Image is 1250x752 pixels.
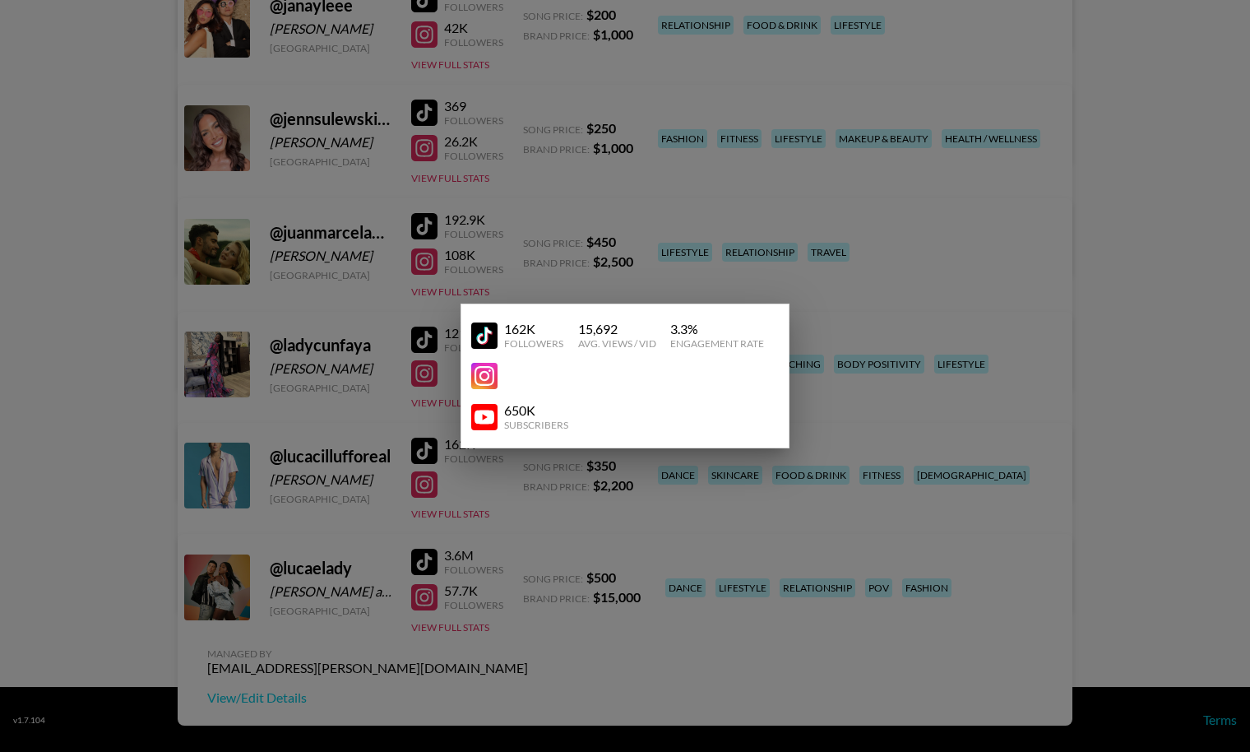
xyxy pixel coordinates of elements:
div: Avg. Views / Vid [578,337,656,350]
div: 3.3 % [670,321,764,337]
div: Engagement Rate [670,337,764,350]
div: 162K [504,321,563,337]
div: Subscribers [504,419,568,431]
div: Followers [504,337,563,350]
div: 650K [504,402,568,419]
img: YouTube [471,404,498,430]
div: 15,692 [578,321,656,337]
img: YouTube [471,323,498,349]
img: YouTube [471,363,498,389]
